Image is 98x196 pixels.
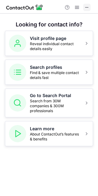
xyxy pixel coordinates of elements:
[9,35,26,52] img: Visit profile page
[5,121,93,146] button: Learn moreAbout ContactOut’s features & benefits
[30,132,80,142] span: About ContactOut’s features & benefits
[9,64,26,81] img: Search profiles
[5,31,93,56] button: Visit profile pageReveal individual contact details easily
[9,125,26,142] img: Learn more
[30,41,80,51] span: Reveal individual contact details easily
[5,88,93,117] button: Go to Search PortalSearch from 30M companies & 300M professionals
[30,64,80,70] h5: Search profiles
[6,4,43,11] img: ContactOut v5.3.10
[30,92,80,99] h5: Go to Search Portal
[30,70,80,80] span: Find & save multiple contact details fast
[30,126,80,132] h5: Learn more
[30,35,80,41] h5: Visit profile page
[5,60,93,85] button: Search profilesFind & save multiple contact details fast
[30,99,80,113] span: Search from 30M companies & 300M professionals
